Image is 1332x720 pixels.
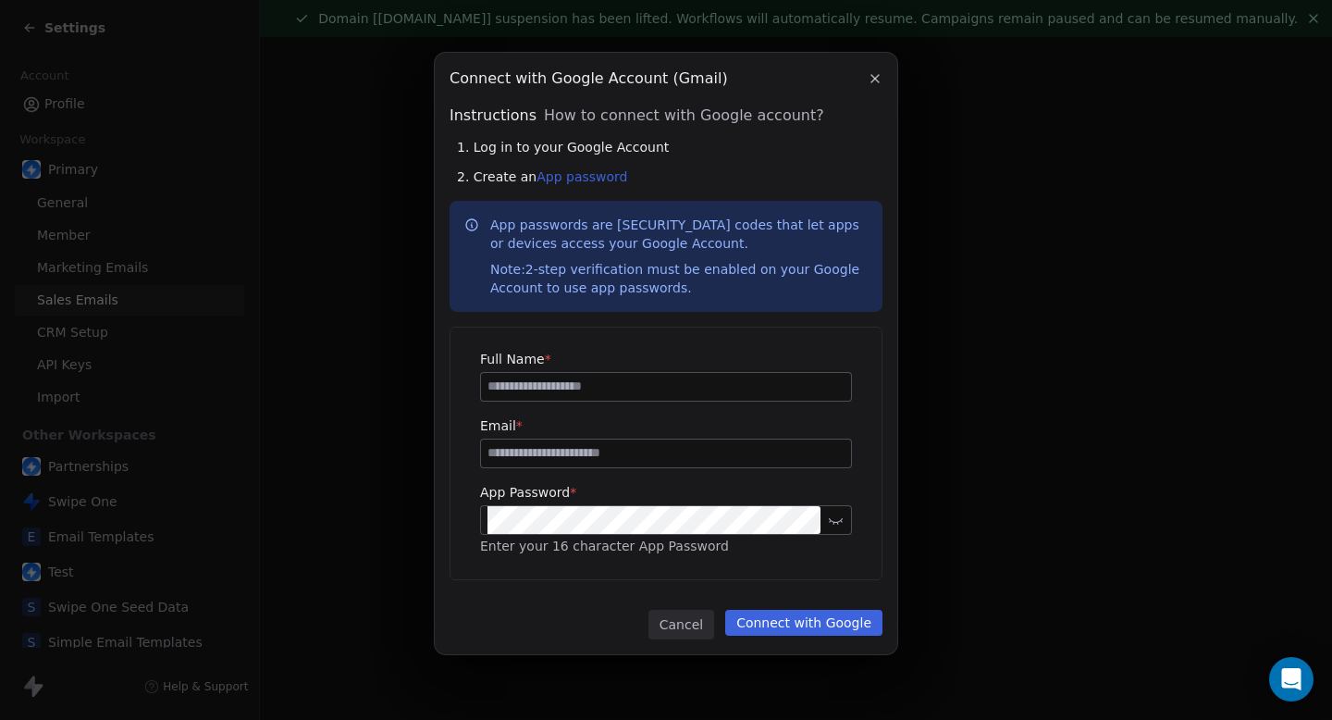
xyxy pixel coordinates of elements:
label: App Password [480,483,852,502]
button: Cancel [648,610,714,639]
span: 2. Create an [457,168,628,186]
div: 2-step verification must be enabled on your Google Account to use app passwords. [490,260,868,297]
span: How to connect with Google account? [544,105,824,127]
label: Email [480,416,852,435]
span: Note: [490,262,525,277]
span: Instructions [450,105,536,127]
a: App password [536,169,627,184]
p: App passwords are [SECURITY_DATA] codes that let apps or devices access your Google Account. [490,216,868,297]
span: Connect with Google Account (Gmail) [450,68,728,90]
label: Full Name [480,350,852,368]
span: 1. Log in to your Google Account [457,138,669,156]
button: Connect with Google [725,610,882,636]
span: Enter your 16 character App Password [480,539,729,553]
